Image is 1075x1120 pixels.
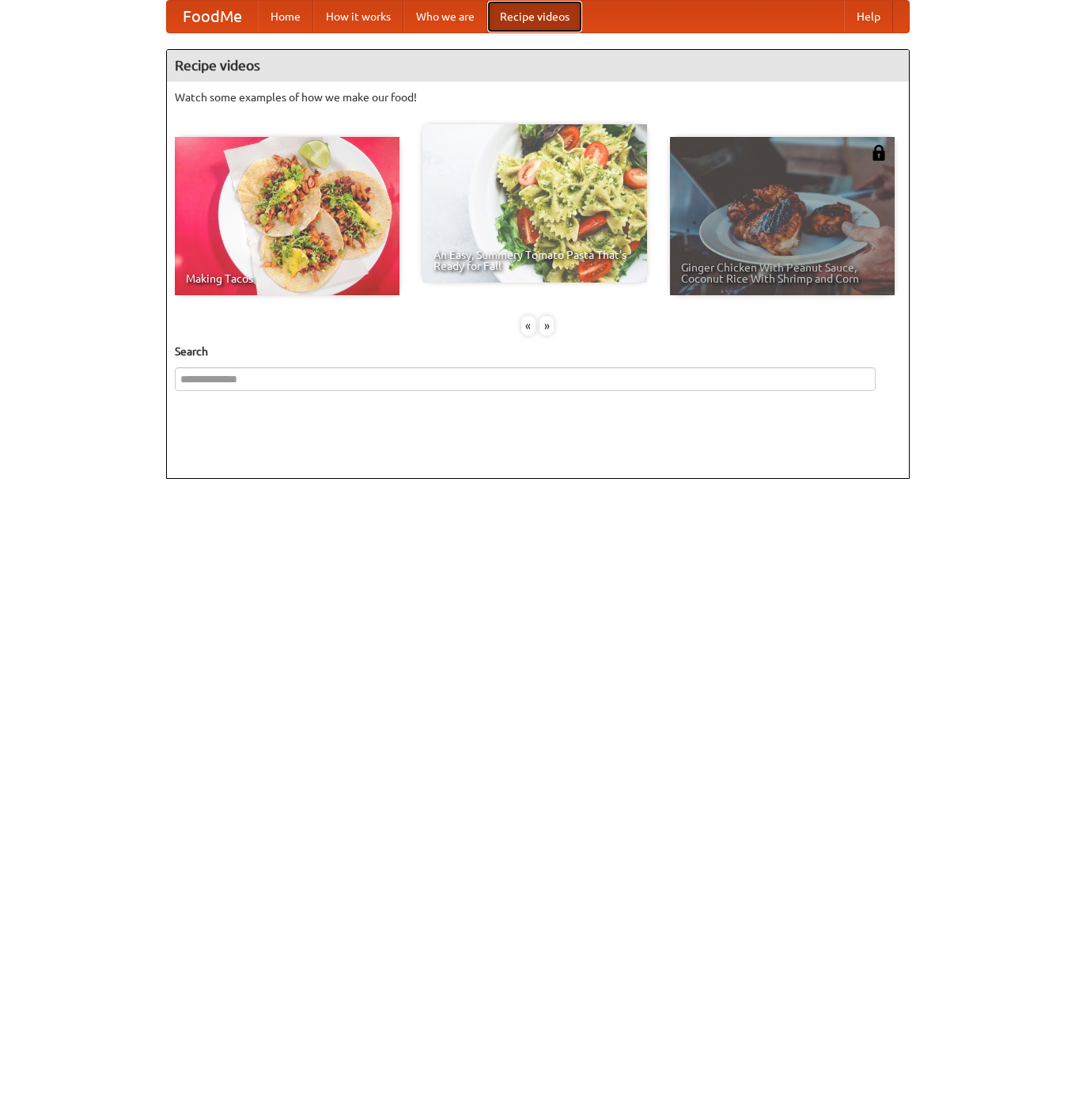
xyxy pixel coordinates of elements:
h5: Search [175,344,901,359]
span: An Easy, Summery Tomato Pasta That's Ready for Fall [433,249,636,271]
a: Help [844,1,893,32]
p: Watch some examples of how we make our food! [175,89,901,105]
span: Making Tacos [186,273,388,284]
img: 483408.png [871,145,887,161]
a: An Easy, Summery Tomato Pasta That's Ready for Fall [422,124,647,283]
a: Recipe videos [487,1,582,32]
h4: Recipe videos [167,50,909,82]
a: Making Tacos [175,137,399,295]
a: How it works [313,1,403,32]
div: » [539,316,554,336]
a: FoodMe [167,1,258,32]
div: « [521,316,536,336]
a: Home [258,1,313,32]
a: Who we are [403,1,487,32]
